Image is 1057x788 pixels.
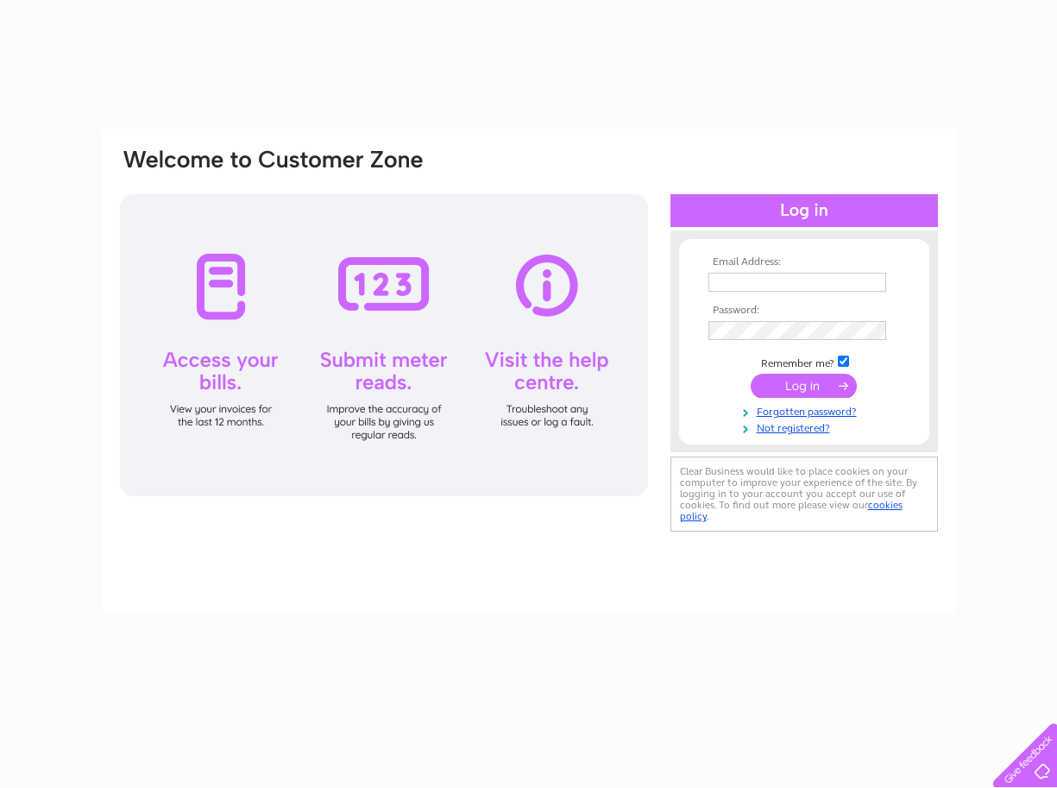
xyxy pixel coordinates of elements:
[751,374,857,398] input: Submit
[670,457,938,532] div: Clear Business would like to place cookies on your computer to improve your experience of the sit...
[708,402,904,419] a: Forgotten password?
[704,256,904,268] th: Email Address:
[704,353,904,370] td: Remember me?
[704,305,904,317] th: Password:
[680,499,903,522] a: cookies policy
[708,419,904,435] a: Not registered?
